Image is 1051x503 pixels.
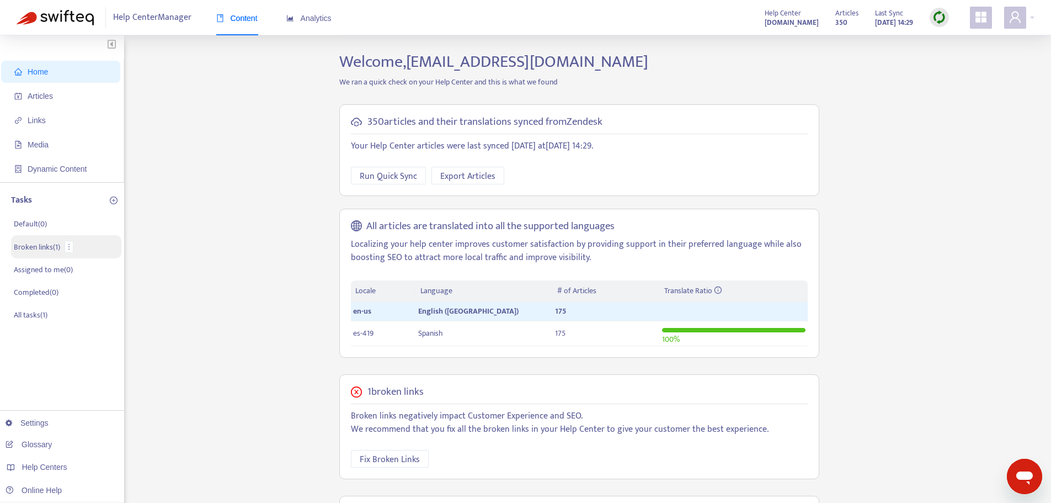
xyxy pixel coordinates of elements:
[14,287,58,298] p: Completed ( 0 )
[14,141,22,149] span: file-image
[351,386,362,398] span: close-circle
[14,241,60,253] p: Broken links ( 1 )
[366,220,615,233] h5: All articles are translated into all the supported languages
[22,463,67,472] span: Help Centers
[418,327,443,340] span: Spanish
[28,116,46,125] span: Links
[110,197,118,204] span: plus-circle
[28,92,53,100] span: Articles
[286,14,294,22] span: area-chart
[932,10,946,24] img: sync.dc5367851b00ba804db3.png
[353,305,371,317] span: en-us
[835,17,847,29] strong: 350
[431,167,504,184] button: Export Articles
[14,68,22,76] span: home
[662,333,680,346] span: 100 %
[440,170,495,183] span: Export Articles
[14,218,47,230] p: Default ( 0 )
[6,486,62,495] a: Online Help
[875,17,913,29] strong: [DATE] 14:29
[339,48,648,76] span: Welcome, [EMAIL_ADDRESS][DOMAIN_NAME]
[875,7,903,19] span: Last Sync
[974,10,988,24] span: appstore
[664,285,803,297] div: Translate Ratio
[835,7,858,19] span: Articles
[553,280,659,302] th: # of Articles
[416,280,553,302] th: Language
[14,92,22,100] span: account-book
[351,410,808,436] p: Broken links negatively impact Customer Experience and SEO. We recommend that you fix all the bro...
[14,264,73,276] p: Assigned to me ( 0 )
[765,17,819,29] strong: [DOMAIN_NAME]
[216,14,224,22] span: book
[555,327,565,340] span: 175
[65,241,73,253] button: more
[351,167,426,184] button: Run Quick Sync
[6,419,49,427] a: Settings
[351,238,808,264] p: Localizing your help center improves customer satisfaction by providing support in their preferre...
[367,116,602,129] h5: 350 articles and their translations synced from Zendesk
[351,140,808,153] p: Your Help Center articles were last synced [DATE] at [DATE] 14:29 .
[216,14,258,23] span: Content
[28,165,87,173] span: Dynamic Content
[351,117,362,128] span: cloud-sync
[360,170,417,183] span: Run Quick Sync
[360,453,420,467] span: Fix Broken Links
[351,220,362,233] span: global
[331,76,828,88] p: We ran a quick check on your Help Center and this is what we found
[28,140,49,149] span: Media
[14,165,22,173] span: container
[418,305,519,317] span: English ([GEOGRAPHIC_DATA])
[113,7,191,28] span: Help Center Manager
[1007,459,1042,494] iframe: Button to launch messaging window
[14,117,22,124] span: link
[1009,10,1022,24] span: user
[765,7,801,19] span: Help Center
[6,440,52,449] a: Glossary
[286,14,332,23] span: Analytics
[28,67,48,76] span: Home
[351,280,416,302] th: Locale
[351,450,429,468] button: Fix Broken Links
[11,194,32,207] p: Tasks
[17,10,94,25] img: Swifteq
[555,305,566,317] span: 175
[65,243,73,251] span: more
[765,16,819,29] a: [DOMAIN_NAME]
[367,386,424,399] h5: 1 broken links
[353,327,374,340] span: es-419
[14,309,47,321] p: All tasks ( 1 )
